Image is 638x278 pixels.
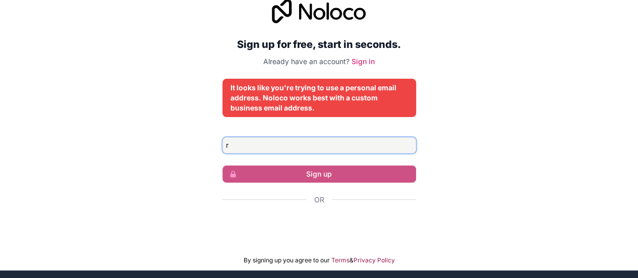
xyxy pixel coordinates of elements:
button: Sign up [222,165,416,183]
span: Or [314,195,324,205]
a: Terms [331,256,350,264]
h2: Sign up for free, start in seconds. [222,35,416,53]
span: Already have an account? [263,57,350,66]
div: It looks like you're trying to use a personal email address. Noloco works best with a custom busi... [230,83,408,113]
iframe: Sign in with Google Button [217,216,421,238]
span: & [350,256,354,264]
a: Privacy Policy [354,256,395,264]
a: Sign in [352,57,375,66]
span: By signing up you agree to our [244,256,330,264]
input: Email address [222,137,416,153]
